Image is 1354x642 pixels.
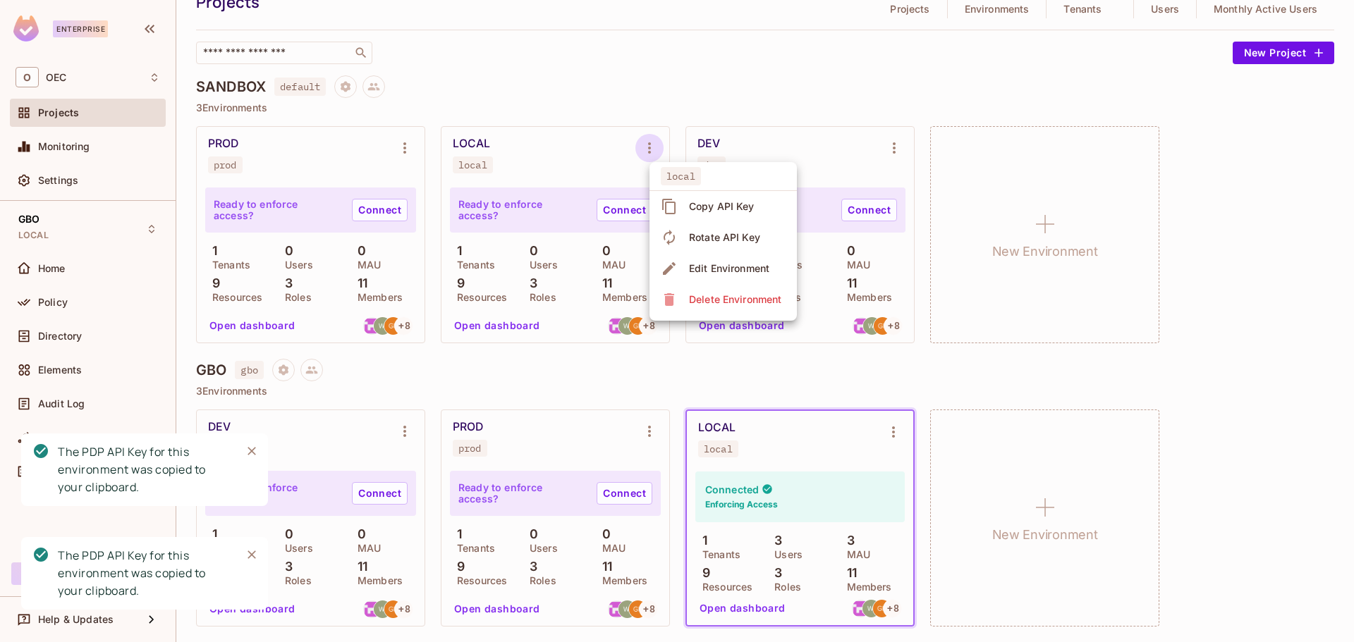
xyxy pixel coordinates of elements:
[689,199,755,214] div: Copy API Key
[661,167,701,185] span: local
[689,292,781,307] div: Delete Environment
[58,443,230,496] div: The PDP API Key for this environment was copied to your clipboard.
[689,261,769,276] div: Edit Environment
[689,230,760,245] div: Rotate API Key
[241,544,262,565] button: Close
[58,547,230,600] div: The PDP API Key for this environment was copied to your clipboard.
[241,440,262,462] button: Close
